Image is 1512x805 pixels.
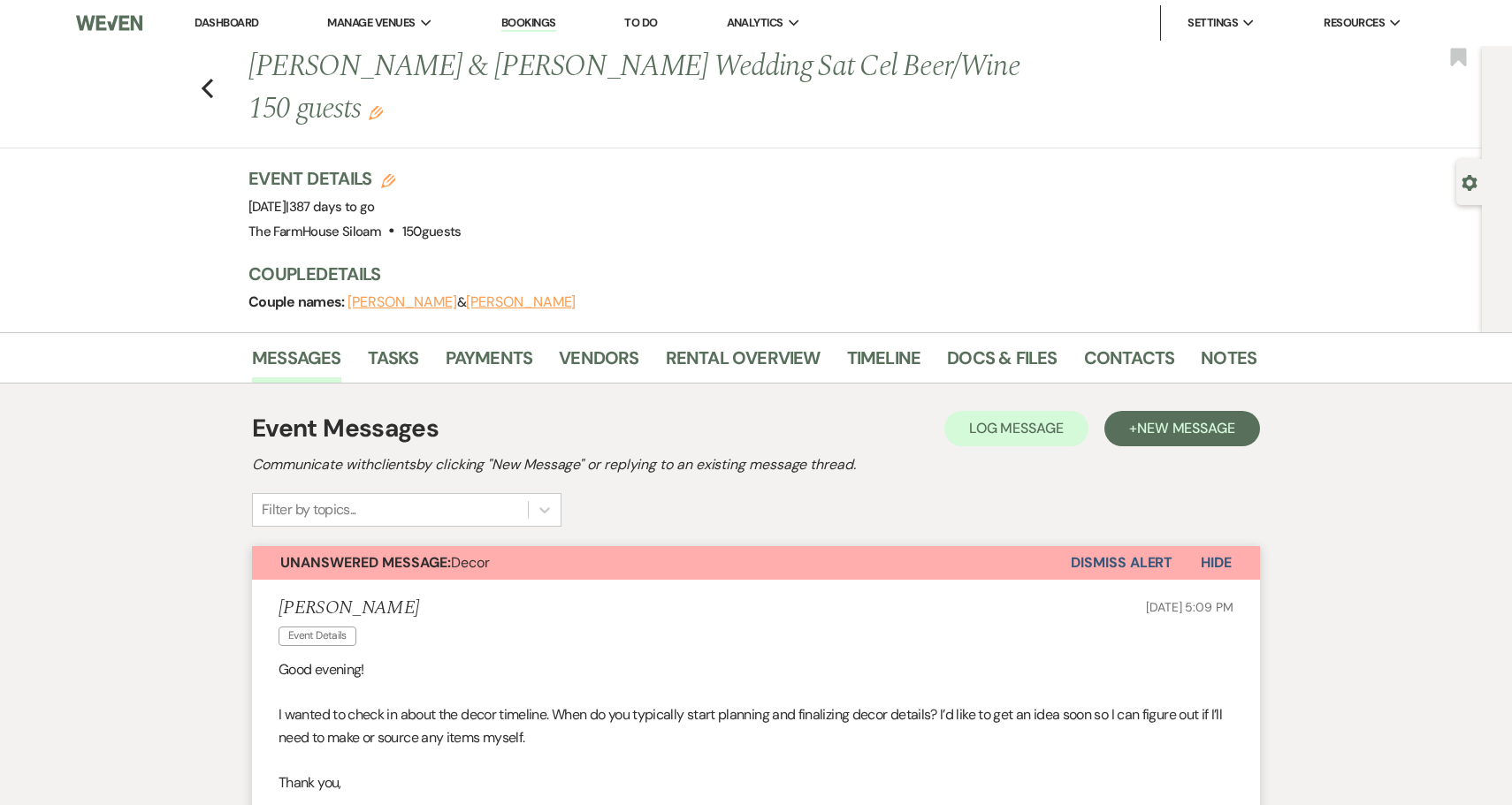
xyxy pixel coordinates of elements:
h3: Event Details [248,166,462,191]
button: +New Message [1104,411,1260,446]
p: Good evening! [279,658,1233,681]
a: Docs & Files [947,344,1057,383]
div: Filter by topics... [262,499,356,520]
button: [PERSON_NAME] [466,295,576,309]
img: Weven Logo [76,4,143,42]
h3: Couple Details [248,262,1239,286]
span: New Message [1137,419,1235,437]
a: Timeline [847,344,921,383]
span: Analytics [727,14,783,32]
a: Tasks [368,344,419,383]
span: Settings [1187,14,1238,32]
h2: Communicate with clients by clicking "New Message" or replying to an existing message thread. [252,454,1260,475]
span: Manage Venues [327,14,415,32]
span: I wanted to check in about the decor timeline. When do you typically start planning and finalizin... [279,705,1222,747]
h5: [PERSON_NAME] [279,597,419,619]
button: Open lead details [1462,173,1478,190]
a: To Do [624,15,657,30]
button: Unanswered Message:Decor [252,546,1071,580]
span: 150 guests [402,223,462,240]
a: Payments [446,344,533,383]
button: Log Message [944,411,1088,446]
h1: [PERSON_NAME] & [PERSON_NAME] Wedding Sat Cel Beer/Wine 150 guests [248,46,1041,130]
h1: Event Messages [252,410,439,447]
button: Dismiss Alert [1071,546,1172,580]
span: The FarmHouse Siloam [248,223,381,240]
strong: Unanswered Message: [280,553,451,572]
span: [DATE] [248,198,375,216]
span: Couple names: [248,292,347,311]
span: Hide [1201,553,1232,572]
button: Edit [369,104,383,120]
button: Hide [1172,546,1260,580]
span: [DATE] 5:09 PM [1146,599,1233,615]
span: Log Message [969,419,1064,437]
span: Decor [280,553,490,572]
p: Thank you, [279,771,1233,794]
a: Messages [252,344,341,383]
a: Dashboard [195,15,258,30]
span: | [286,198,374,216]
span: 387 days to go [289,198,375,216]
a: Notes [1201,344,1256,383]
a: Bookings [501,15,556,32]
a: Vendors [559,344,638,383]
span: Resources [1324,14,1385,32]
span: & [347,293,576,311]
a: Rental Overview [666,344,821,383]
span: Event Details [279,627,356,645]
a: Contacts [1084,344,1175,383]
button: [PERSON_NAME] [347,295,457,309]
